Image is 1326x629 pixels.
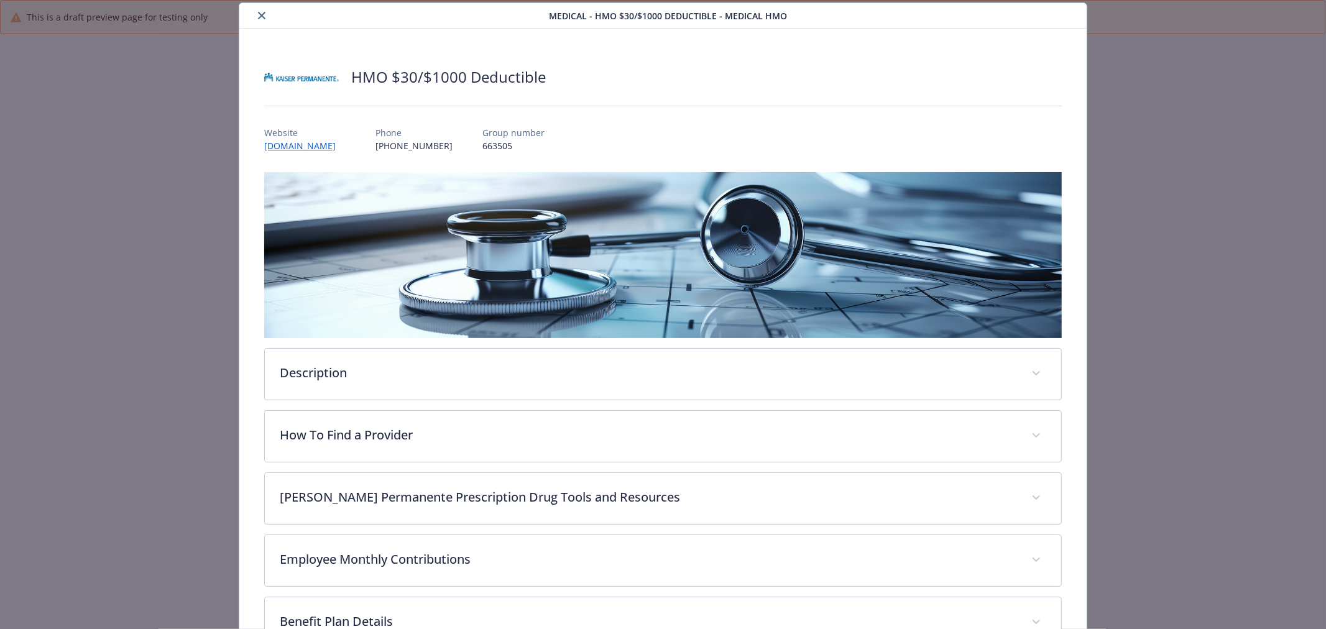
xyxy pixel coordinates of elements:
div: [PERSON_NAME] Permanente Prescription Drug Tools and Resources [265,473,1061,524]
div: Description [265,349,1061,400]
h2: HMO $30/$1000 Deductible [351,67,546,88]
p: Employee Monthly Contributions [280,550,1016,569]
p: Website [264,126,346,139]
div: Employee Monthly Contributions [265,535,1061,586]
p: 663505 [482,139,545,152]
p: [PHONE_NUMBER] [375,139,453,152]
button: close [254,8,269,23]
p: Description [280,364,1016,382]
p: How To Find a Provider [280,426,1016,444]
p: Group number [482,126,545,139]
a: [DOMAIN_NAME] [264,140,346,152]
img: banner [264,172,1062,338]
img: Kaiser Permanente Insurance Company [264,58,339,96]
span: Medical - HMO $30/$1000 Deductible - Medical HMO [549,9,787,22]
p: Phone [375,126,453,139]
p: [PERSON_NAME] Permanente Prescription Drug Tools and Resources [280,488,1016,507]
div: How To Find a Provider [265,411,1061,462]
